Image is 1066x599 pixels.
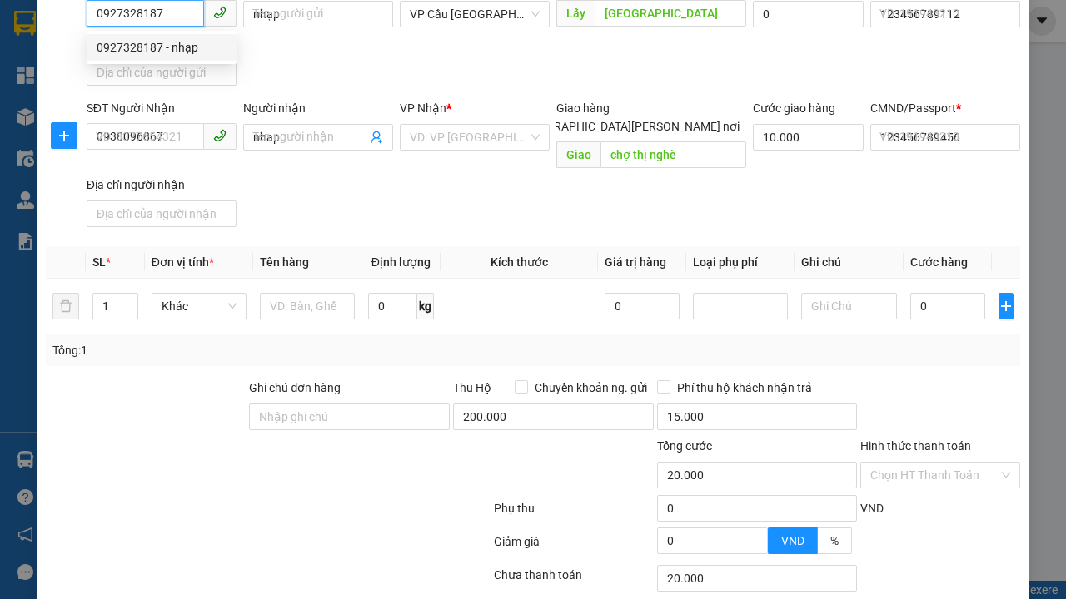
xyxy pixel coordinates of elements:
div: Giảm giá [492,532,655,562]
div: 0927328187 - nhạp [97,38,227,57]
span: phone [213,6,227,19]
button: plus [51,122,77,149]
label: Ghi chú đơn hàng [249,381,341,394]
span: Chuyển khoản ng. gửi [528,379,654,397]
input: Dọc đường [600,141,745,168]
th: Loại phụ phí [686,246,795,279]
span: VND [860,502,884,515]
input: Ghi chú đơn hàng [249,403,450,430]
div: CMND/Passport [870,99,1020,117]
span: Tên hàng [260,255,309,269]
span: VND [781,534,804,547]
span: Cước hàng [910,255,968,269]
span: Phí thu hộ khách nhận trả [670,379,819,397]
span: kg [417,293,434,319]
div: Phụ thu [492,499,655,528]
span: Giao hàng [556,101,610,115]
input: VD: Bàn, Ghế [260,293,355,319]
span: Thu Hộ [453,381,491,394]
button: delete [52,293,79,319]
span: VP Nhận [400,101,446,115]
span: Định lượng [371,255,431,269]
div: Chưa thanh toán [492,566,655,595]
input: 0 [605,293,680,319]
span: [GEOGRAPHIC_DATA][PERSON_NAME] nơi [512,117,746,136]
input: Cước lấy hàng [753,1,864,27]
button: plus [999,293,1014,319]
span: VP Cầu Sài Gòn [410,2,540,27]
span: Giao [556,141,600,168]
input: Địa chỉ của người gửi [87,59,237,86]
span: Kích thước [491,255,548,269]
label: Cước giao hàng [753,101,835,115]
span: Tổng cước [657,439,712,453]
span: user-add [370,131,383,144]
span: SL [92,255,106,269]
div: Địa chỉ người nhận [87,176,237,194]
input: Cước giao hàng [753,124,864,151]
span: plus [52,129,77,142]
span: Khác [162,294,237,319]
div: Tổng: 1 [52,341,413,359]
span: Giá trị hàng [605,255,666,269]
div: 0927328187 - nhạp [87,34,237,61]
th: Ghi chú [795,246,903,279]
div: SĐT Người Nhận [87,99,237,117]
span: Đơn vị tính [152,255,214,269]
input: Ghi Chú [801,293,896,319]
span: plus [999,299,1013,313]
input: Địa chỉ của người nhận [87,200,237,227]
div: Người nhận [243,99,393,117]
span: phone [213,129,227,142]
label: Hình thức thanh toán [860,439,971,453]
span: % [830,534,839,547]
